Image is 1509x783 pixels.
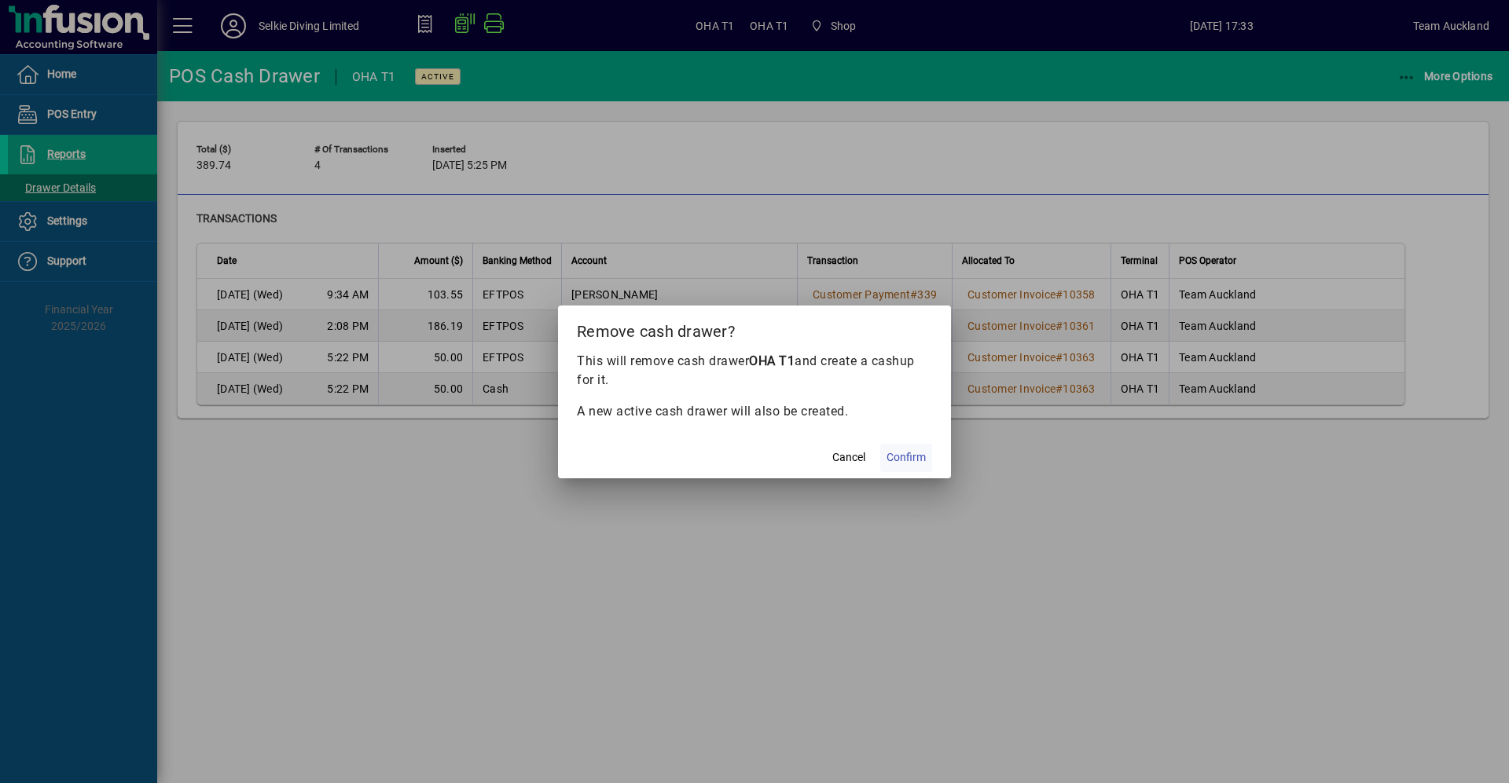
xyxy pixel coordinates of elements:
[880,444,932,472] button: Confirm
[824,444,874,472] button: Cancel
[577,352,932,390] p: This will remove cash drawer and create a cashup for it.
[832,449,865,466] span: Cancel
[577,402,932,421] p: A new active cash drawer will also be created.
[749,353,795,368] b: OHA T1
[887,449,926,466] span: Confirm
[558,306,951,351] h2: Remove cash drawer?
